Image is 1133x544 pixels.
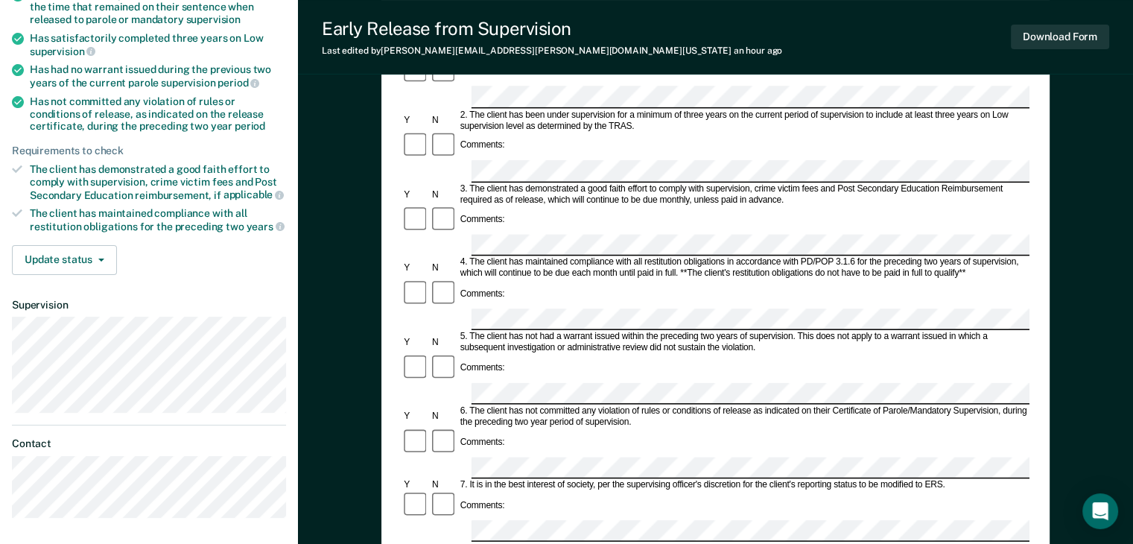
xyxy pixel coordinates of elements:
div: 4. The client has maintained compliance with all restitution obligations in accordance with PD/PO... [458,258,1029,280]
div: 2. The client has been under supervision for a minimum of three years on the current period of su... [458,110,1029,132]
span: period [218,77,259,89]
span: applicable [223,189,284,200]
span: supervision [30,45,95,57]
span: period [235,120,265,132]
div: N [430,115,458,126]
div: Last edited by [PERSON_NAME][EMAIL_ADDRESS][PERSON_NAME][DOMAIN_NAME][US_STATE] [322,45,782,56]
div: Comments: [458,289,507,300]
div: N [430,189,458,200]
div: The client has maintained compliance with all restitution obligations for the preceding two [30,207,286,233]
div: Has satisfactorily completed three years on Low [30,32,286,57]
div: Has not committed any violation of rules or conditions of release, as indicated on the release ce... [30,95,286,133]
div: N [430,411,458,423]
dt: Supervision [12,299,286,311]
span: supervision [186,13,241,25]
div: 5. The client has not had a warrant issued within the preceding two years of supervision. This do... [458,332,1029,354]
div: N [430,338,458,349]
div: Y [402,115,430,126]
div: Has had no warrant issued during the previous two years of the current parole supervision [30,63,286,89]
div: Comments: [458,215,507,226]
button: Update status [12,245,117,275]
div: The client has demonstrated a good faith effort to comply with supervision, crime victim fees and... [30,163,286,201]
span: an hour ago [734,45,783,56]
button: Download Form [1011,25,1109,49]
div: Comments: [458,437,507,449]
span: years [247,221,285,233]
div: Y [402,338,430,349]
div: Y [402,480,430,491]
div: 6. The client has not committed any violation of rules or conditions of release as indicated on t... [458,406,1029,428]
div: 7. It is in the best interest of society, per the supervising officer's discretion for the client... [458,480,1029,491]
div: Requirements to check [12,145,286,157]
div: Y [402,263,430,274]
div: Y [402,189,430,200]
div: Comments: [458,141,507,152]
div: 3. The client has demonstrated a good faith effort to comply with supervision, crime victim fees ... [458,183,1029,206]
div: Open Intercom Messenger [1082,493,1118,529]
div: Early Release from Supervision [322,18,782,39]
div: N [430,480,458,491]
div: Y [402,411,430,423]
div: N [430,263,458,274]
dt: Contact [12,437,286,450]
div: Comments: [458,363,507,374]
div: Comments: [458,500,507,511]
